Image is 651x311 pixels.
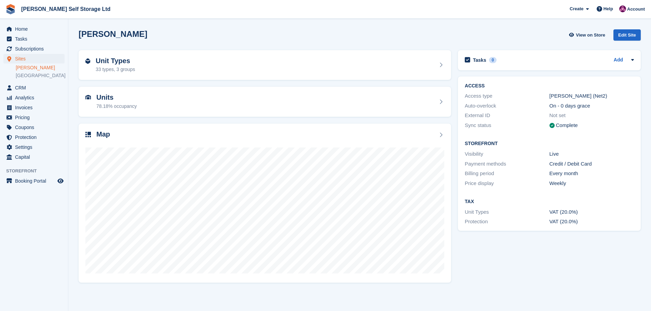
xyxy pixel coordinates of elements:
div: Protection [465,218,549,226]
div: Payment methods [465,160,549,168]
img: unit-icn-7be61d7bf1b0ce9d3e12c5938cc71ed9869f7b940bace4675aadf7bd6d80202e.svg [85,95,91,100]
a: menu [3,54,65,63]
div: Credit / Debit Card [550,160,634,168]
a: menu [3,34,65,44]
h2: Storefront [465,141,634,146]
span: Booking Portal [15,176,56,186]
a: [GEOGRAPHIC_DATA] [16,72,65,79]
div: Every month [550,170,634,178]
div: Not set [550,112,634,119]
span: Coupons [15,123,56,132]
div: VAT (20.0%) [550,208,634,216]
img: unit-type-icn-2b2737a686de81e16bb02015468b77c625bbabd49415b5ef34ead5e3b44a266d.svg [85,58,90,64]
div: Billing period [465,170,549,178]
div: Visibility [465,150,549,158]
a: Units 78.18% occupancy [79,87,451,117]
div: On - 0 days grace [550,102,634,110]
div: Sync status [465,122,549,129]
a: Edit Site [613,29,641,43]
span: Tasks [15,34,56,44]
h2: Tasks [473,57,486,63]
a: menu [3,24,65,34]
a: [PERSON_NAME] Self Storage Ltd [18,3,113,15]
div: 78.18% occupancy [96,103,137,110]
div: [PERSON_NAME] (Net2) [550,92,634,100]
h2: ACCESS [465,83,634,89]
img: map-icn-33ee37083ee616e46c38cad1a60f524a97daa1e2b2c8c0bc3eb3415660979fc1.svg [85,132,91,137]
a: menu [3,83,65,93]
div: Weekly [550,180,634,187]
h2: Map [96,130,110,138]
a: menu [3,142,65,152]
h2: [PERSON_NAME] [79,29,147,39]
div: Price display [465,180,549,187]
span: Help [603,5,613,12]
span: Account [627,6,645,13]
div: Complete [556,122,578,129]
a: menu [3,93,65,102]
span: Invoices [15,103,56,112]
div: VAT (20.0%) [550,218,634,226]
a: menu [3,123,65,132]
div: Access type [465,92,549,100]
h2: Units [96,94,137,101]
a: menu [3,176,65,186]
a: menu [3,132,65,142]
span: Capital [15,152,56,162]
a: Unit Types 33 types, 3 groups [79,50,451,80]
a: menu [3,103,65,112]
a: menu [3,113,65,122]
span: Create [570,5,583,12]
div: Auto-overlock [465,102,549,110]
span: Pricing [15,113,56,122]
div: Edit Site [613,29,641,41]
a: Add [614,56,623,64]
span: Home [15,24,56,34]
a: menu [3,44,65,54]
span: CRM [15,83,56,93]
span: Settings [15,142,56,152]
div: 33 types, 3 groups [96,66,135,73]
span: Protection [15,132,56,142]
a: menu [3,152,65,162]
img: Lydia Wild [619,5,626,12]
span: Subscriptions [15,44,56,54]
img: stora-icon-8386f47178a22dfd0bd8f6a31ec36ba5ce8667c1dd55bd0f319d3a0aa187defe.svg [5,4,16,14]
div: External ID [465,112,549,119]
a: Preview store [56,177,65,185]
div: Live [550,150,634,158]
span: Analytics [15,93,56,102]
div: 0 [489,57,497,63]
div: Unit Types [465,208,549,216]
span: Storefront [6,168,68,174]
h2: Tax [465,199,634,204]
h2: Unit Types [96,57,135,65]
a: [PERSON_NAME] [16,65,65,71]
a: View on Store [568,29,608,41]
a: Map [79,124,451,283]
span: Sites [15,54,56,63]
span: View on Store [576,32,605,39]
